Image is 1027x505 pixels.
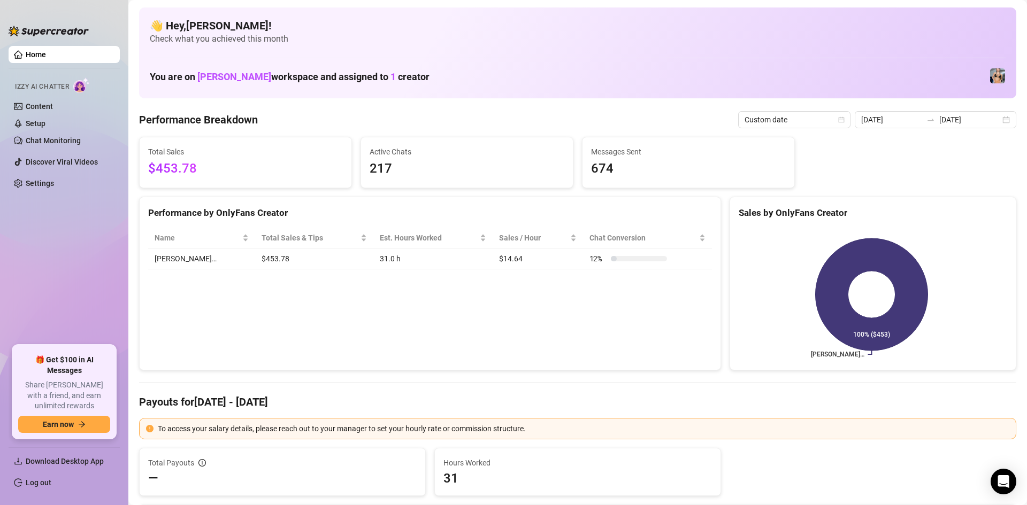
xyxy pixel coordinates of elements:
[990,68,1005,83] img: Veronica
[26,119,45,128] a: Setup
[739,206,1007,220] div: Sales by OnlyFans Creator
[150,33,1006,45] span: Check what you achieved this month
[443,470,712,487] span: 31
[262,232,358,244] span: Total Sales & Tips
[499,232,568,244] span: Sales / Hour
[14,457,22,465] span: download
[939,114,1000,126] input: End date
[926,115,935,124] span: to
[861,114,922,126] input: Start date
[370,146,564,158] span: Active Chats
[26,102,53,111] a: Content
[255,228,373,248] th: Total Sales & Tips
[139,112,258,127] h4: Performance Breakdown
[591,159,786,179] span: 674
[78,421,86,428] span: arrow-right
[26,457,104,465] span: Download Desktop App
[18,355,110,376] span: 🎁 Get $100 in AI Messages
[583,228,712,248] th: Chat Conversion
[370,159,564,179] span: 217
[26,179,54,188] a: Settings
[390,71,396,82] span: 1
[493,228,583,248] th: Sales / Hour
[148,159,343,179] span: $453.78
[148,470,158,487] span: —
[148,206,712,220] div: Performance by OnlyFans Creator
[158,423,1009,434] div: To access your salary details, please reach out to your manager to set your hourly rate or commis...
[443,457,712,469] span: Hours Worked
[43,420,74,429] span: Earn now
[15,82,69,92] span: Izzy AI Chatter
[73,77,90,93] img: AI Chatter
[148,228,255,248] th: Name
[139,394,1016,409] h4: Payouts for [DATE] - [DATE]
[148,248,255,269] td: [PERSON_NAME]…
[811,351,864,358] text: [PERSON_NAME]…
[150,18,1006,33] h4: 👋 Hey, [PERSON_NAME] !
[155,232,240,244] span: Name
[197,71,271,82] span: [PERSON_NAME]
[148,146,343,158] span: Total Sales
[589,253,607,265] span: 12 %
[380,232,478,244] div: Est. Hours Worked
[26,158,98,166] a: Discover Viral Videos
[255,248,373,269] td: $453.78
[926,115,935,124] span: swap-right
[745,112,844,128] span: Custom date
[148,457,194,469] span: Total Payouts
[26,478,51,487] a: Log out
[373,248,493,269] td: 31.0 h
[150,71,430,83] h1: You are on workspace and assigned to creator
[838,116,845,123] span: calendar
[589,232,697,244] span: Chat Conversion
[591,146,786,158] span: Messages Sent
[18,380,110,411] span: Share [PERSON_NAME] with a friend, and earn unlimited rewards
[146,425,154,432] span: exclamation-circle
[493,248,583,269] td: $14.64
[198,459,206,467] span: info-circle
[26,50,46,59] a: Home
[991,469,1016,494] div: Open Intercom Messenger
[18,416,110,433] button: Earn nowarrow-right
[26,136,81,145] a: Chat Monitoring
[9,26,89,36] img: logo-BBDzfeDw.svg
